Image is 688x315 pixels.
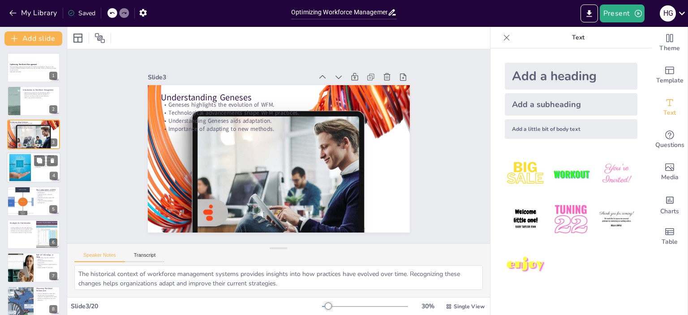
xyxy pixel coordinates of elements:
[50,172,58,180] div: 4
[10,128,57,129] p: Importance of adapting to new methods.
[10,229,34,230] p: Flexible scheduling accommodates needs.
[36,254,57,259] p: Role of Technology in WFM
[71,302,322,311] div: Slide 3 / 20
[68,9,95,17] div: Saved
[596,198,637,240] img: 6.jpeg
[74,265,483,290] textarea: The historical context of workforce management systems provides insights into how practices have ...
[10,124,57,126] p: Technological advancements shape WFM practices.
[23,97,57,99] p: WFM is essential for productivity.
[417,302,439,311] div: 30 %
[10,227,34,229] p: Utilize analytics for informed decisions.
[49,205,57,213] div: 5
[36,293,57,294] p: KPIs are essential for assessment.
[36,294,57,296] p: Identify areas for improvement.
[596,153,637,195] img: 3.jpeg
[36,200,57,203] p: Tracking monitors employee performance.
[663,108,676,118] span: Text
[23,92,57,94] p: Workforce management ensures optimal staffing.
[7,120,60,149] div: 3
[7,152,60,183] div: 4
[95,33,105,43] span: Position
[49,305,57,313] div: 8
[659,43,680,53] span: Theme
[10,123,57,125] p: Geneses highlights the evolution of WFM.
[47,155,58,166] button: Delete Slide
[580,4,598,22] button: Export to PowerPoint
[652,124,688,156] div: Get real-time input from your audience
[505,198,546,240] img: 4.jpeg
[23,93,57,95] p: Effective WFM enhances customer satisfaction.
[10,66,57,71] p: This presentation explores the principles of workforce management, focusing on the concepts of [P...
[505,244,546,286] img: 7.jpeg
[36,263,57,267] p: Real-time analytics support decision-making.
[49,72,57,80] div: 1
[23,95,57,97] p: Analyzing workforce needs improves efficiency.
[10,121,57,124] p: Understanding Geneses
[74,252,125,262] button: Speaker Notes
[454,303,485,310] span: Single View
[34,155,45,166] button: Duplicate Slide
[7,220,60,249] div: 6
[505,93,637,116] div: Add a subheading
[10,232,34,233] p: Continuous evaluation is key to success.
[10,126,57,128] p: Understanding Geneses aids adaptation.
[652,91,688,124] div: Add text boxes
[660,4,676,22] button: h g
[36,267,57,269] p: Staying updated is essential.
[36,287,57,292] p: Measuring Workforce Performance
[177,52,357,216] p: Importance of adapting to new methods.
[7,186,60,216] div: 5
[652,59,688,91] div: Add ready made slides
[10,230,34,232] p: Enhance communication among teams.
[49,238,57,246] div: 6
[34,165,58,168] p: Strategies are needed to improve adherence.
[36,260,57,263] p: Mobile applications enhance engagement.
[291,6,387,19] input: Insert title
[160,33,341,197] p: Geneses highlights the evolution of WFM.
[154,26,337,194] p: Understanding Geneses
[652,156,688,188] div: Add images, graphics, shapes or video
[132,69,261,186] div: Slide 3
[34,158,58,161] p: Adherence measures employee compliance.
[550,153,592,195] img: 2.jpeg
[505,119,637,139] div: Add a little bit of body text
[656,76,684,86] span: Template
[652,27,688,59] div: Change the overall theme
[7,86,60,116] div: 2
[505,153,546,195] img: 1.jpeg
[661,173,679,182] span: Media
[514,27,643,48] p: Text
[652,220,688,253] div: Add a table
[49,138,57,147] div: 3
[34,164,58,165] p: Adherence impacts customer satisfaction.
[7,6,61,20] button: My Library
[662,237,678,247] span: Table
[36,257,57,260] p: Technology improves workforce efficiency.
[7,53,60,82] div: 1
[49,272,57,280] div: 7
[166,39,346,203] p: Technological advancements shape WFM practices.
[36,298,57,301] p: Enhance overall performance and efficiency.
[505,63,637,90] div: Add a heading
[660,5,676,22] div: h g
[36,188,57,191] p: Key Components of WFM
[36,296,57,298] p: Implement strategies based on data.
[10,222,34,224] p: Strategies for Optimization
[34,162,58,164] p: High adherence boosts productivity.
[125,252,165,262] button: Transcript
[36,197,57,200] p: Scheduling ensures proper staff allocation.
[4,31,62,46] button: Add slide
[171,45,352,209] p: Understanding Geneses aids adaptation.
[36,190,57,193] p: Components optimize workforce effectiveness.
[600,4,645,22] button: Present
[71,31,85,45] div: Layout
[36,194,57,197] p: Forecasting aids in resource planning.
[550,198,592,240] img: 5.jpeg
[652,188,688,220] div: Add charts and graphs
[660,207,679,216] span: Charts
[49,105,57,113] div: 2
[10,71,57,73] p: Generated with [URL]
[34,155,58,157] p: Importance of Adherence
[23,88,57,91] p: Introduction to Workforce Management
[7,253,60,282] div: 7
